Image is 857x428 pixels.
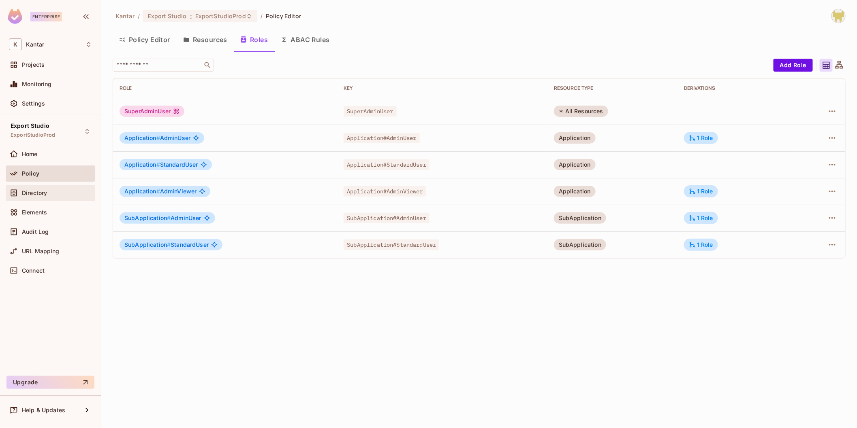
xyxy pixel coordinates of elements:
div: 1 Role [689,188,713,195]
img: Girishankar.VP@kantar.com [832,9,845,23]
span: StandardUser [124,242,209,248]
span: : [190,13,192,19]
span: Application#StandardUser [344,159,430,170]
div: 1 Role [689,134,713,142]
button: Policy Editor [113,30,177,50]
span: # [156,161,160,168]
span: SubApplication#AdminUser [344,213,430,223]
span: SubApplication#StandardUser [344,239,439,250]
span: Help & Updates [22,407,65,413]
div: Application [554,159,596,170]
div: SubApplication [554,239,606,250]
div: Role [120,85,331,91]
div: RESOURCE TYPE [554,85,671,91]
span: ExportStudioProd [195,12,246,20]
span: Settings [22,100,45,107]
span: # [167,241,171,248]
span: Policy Editor [266,12,301,20]
span: Export Studio [11,123,49,129]
span: Projects [22,61,45,68]
span: the active workspace [116,12,135,20]
span: Home [22,151,38,157]
div: SuperAdminUser [120,106,184,117]
img: SReyMgAAAABJRU5ErkJggg== [8,9,22,24]
span: AdminUser [124,215,201,221]
div: Key [344,85,541,91]
span: K [9,38,22,50]
span: # [156,134,160,141]
span: StandardUser [124,161,198,168]
div: 1 Role [689,214,713,222]
span: Application [124,161,160,168]
span: Export Studio [148,12,187,20]
div: Application [554,132,596,144]
div: 1 Role [689,241,713,248]
button: Add Role [774,59,813,72]
span: Workspace: Kantar [26,41,44,48]
span: Application#AdminUser [344,133,419,143]
span: Application [124,188,160,195]
span: ExportStudioProd [11,132,55,138]
div: SubApplication [554,212,606,224]
span: SuperAdminUser [344,106,396,117]
span: # [156,188,160,195]
li: / [261,12,263,20]
button: ABAC Rules [274,30,336,50]
div: All Resources [554,106,608,117]
span: SubApplication [124,214,171,221]
div: Application [554,186,596,197]
li: / [138,12,140,20]
div: Enterprise [30,12,62,21]
span: URL Mapping [22,248,60,254]
span: SubApplication [124,241,171,248]
span: Monitoring [22,81,52,87]
div: Derivations [684,85,789,91]
span: Connect [22,267,45,274]
span: Application [124,134,160,141]
button: Resources [177,30,234,50]
button: Roles [234,30,274,50]
span: Directory [22,190,47,196]
span: # [167,214,171,221]
span: Audit Log [22,229,49,235]
span: AdminUser [124,135,190,141]
span: Elements [22,209,47,216]
span: Policy [22,170,39,177]
span: AdminViewer [124,188,197,195]
span: Application#AdminViewer [344,186,426,197]
button: Upgrade [6,376,94,389]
